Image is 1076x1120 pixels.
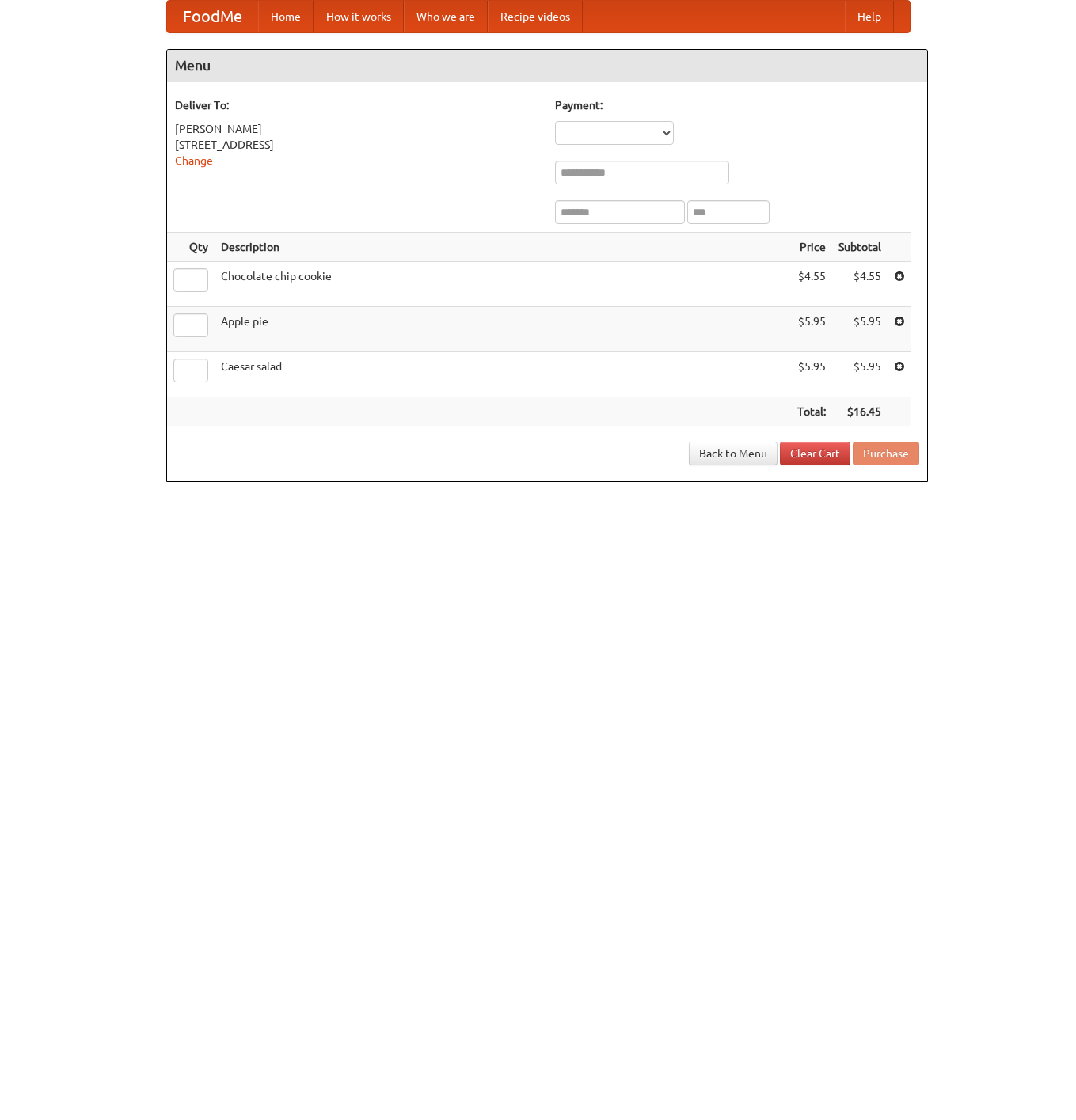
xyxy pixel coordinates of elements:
[832,307,888,352] td: $5.95
[167,1,258,32] a: FoodMe
[780,442,850,465] a: Clear Cart
[175,137,539,153] div: [STREET_ADDRESS]
[555,97,919,113] h5: Payment:
[832,352,888,397] td: $5.95
[853,442,919,465] button: Purchase
[215,233,791,262] th: Description
[215,352,791,397] td: Caesar salad
[832,233,888,262] th: Subtotal
[314,1,404,32] a: How it works
[832,262,888,307] td: $4.55
[215,307,791,352] td: Apple pie
[791,262,832,307] td: $4.55
[488,1,583,32] a: Recipe videos
[175,154,213,167] a: Change
[791,233,832,262] th: Price
[258,1,314,32] a: Home
[845,1,894,32] a: Help
[175,97,539,113] h5: Deliver To:
[791,397,832,427] th: Total:
[404,1,488,32] a: Who we are
[791,307,832,352] td: $5.95
[175,121,539,137] div: [PERSON_NAME]
[167,50,927,82] h4: Menu
[689,442,778,465] a: Back to Menu
[167,233,215,262] th: Qty
[215,262,791,307] td: Chocolate chip cookie
[791,352,832,397] td: $5.95
[832,397,888,427] th: $16.45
